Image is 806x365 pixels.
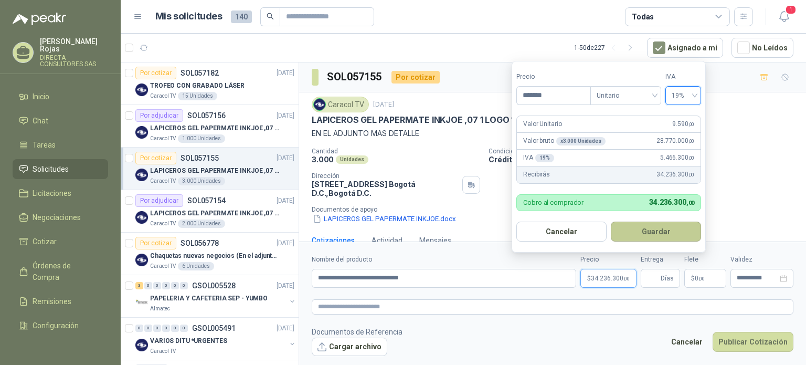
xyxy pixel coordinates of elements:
span: $ [691,275,695,281]
p: Almatec [150,305,170,313]
div: 0 [144,282,152,289]
button: Cancelar [665,332,708,352]
a: Órdenes de Compra [13,256,108,287]
p: Cobro al comprador [523,199,584,206]
p: Condición de pago [489,148,802,155]
span: Negociaciones [33,212,81,223]
p: TROFEO CON GRABADO LÁSER [150,81,245,91]
span: 1 [785,5,797,15]
div: Caracol TV [312,97,369,112]
p: Caracol TV [150,220,176,228]
div: 0 [162,282,170,289]
p: Caracol TV [150,92,176,100]
p: Valor bruto [523,136,605,146]
span: Órdenes de Compra [33,260,98,283]
span: 34.236.300 [649,198,694,206]
div: 0 [153,325,161,332]
label: Precio [516,72,590,82]
span: Remisiones [33,296,71,307]
img: Logo peakr [13,13,66,25]
div: 2.000 Unidades [178,220,225,228]
label: IVA [665,72,702,82]
div: 6 Unidades [178,262,214,270]
p: PAPELERIA Y CAFETERIA SEP - YUMBO [150,294,268,304]
h1: Mis solicitudes [155,9,222,24]
div: 0 [171,325,179,332]
div: 0 [171,282,179,289]
img: Company Logo [135,211,148,224]
a: Por cotizarSOL056778[DATE] Company LogoChaquetas nuevas negocios (En el adjunto mas informacion)C... [121,233,299,275]
div: 0 [144,325,152,332]
div: Por cotizar [391,71,440,84]
span: ,00 [686,200,695,206]
p: IVA [523,153,554,163]
button: LAPICEROS GEL PAPERMATE INKJOE.docx [312,213,457,224]
p: [DATE] [277,68,294,78]
a: Por adjudicarSOL057154[DATE] Company LogoLAPICEROS GEL PAPERMATE INKJOE ,07 1 LOGO 1 TINTACaracol... [121,190,299,233]
div: 3 [135,282,143,289]
a: Remisiones [13,291,108,311]
p: LAPICEROS GEL PAPERMATE INKJOE ,07 1 LOGO 1 TINTA [312,114,543,126]
label: Validez [730,255,793,265]
a: Licitaciones [13,183,108,203]
p: $ 0,00 [684,269,726,288]
div: 0 [135,325,143,332]
button: Asignado a mi [647,38,723,58]
span: Tareas [33,139,56,151]
span: 5.466.300 [660,153,694,163]
p: 3.000 [312,155,334,164]
a: Configuración [13,316,108,336]
p: Caracol TV [150,134,176,143]
p: Caracol TV [150,262,176,270]
p: Documentos de apoyo [312,206,802,213]
p: [DATE] [277,111,294,121]
a: Cotizar [13,232,108,252]
p: [DATE] [373,100,394,110]
img: Company Logo [135,169,148,181]
div: 19 % [535,154,554,162]
p: SOL057156 [187,112,226,119]
button: Cancelar [516,222,607,242]
span: Inicio [33,91,49,102]
p: VARIOS DITU *URGENTES [150,336,227,346]
p: Cantidad [312,148,480,155]
div: 0 [180,325,188,332]
a: Por cotizarSOL057155[DATE] Company LogoLAPICEROS GEL PAPERMATE INKJOE ,07 1 LOGO 1 TINTACaracol T... [121,148,299,190]
p: Crédito 45 días [489,155,802,164]
button: Publicar Cotización [713,332,793,352]
div: 1.000 Unidades [178,134,225,143]
div: Cotizaciones [312,235,355,246]
a: 3 0 0 0 0 0 GSOL005528[DATE] Company LogoPAPELERIA Y CAFETERIA SEP - YUMBOAlmatec [135,279,296,313]
a: Chat [13,111,108,131]
a: Solicitudes [13,159,108,179]
p: Recibirás [523,170,550,180]
img: Company Logo [135,296,148,309]
span: ,00 [688,155,695,161]
span: Unitario [597,88,655,103]
a: Por cotizarSOL057182[DATE] Company LogoTROFEO CON GRABADO LÁSERCaracol TV15 Unidades [121,62,299,105]
span: Configuración [33,320,79,331]
a: 0 0 0 0 0 0 GSOL005491[DATE] Company LogoVARIOS DITU *URGENTESCaracol TV [135,322,296,356]
a: Negociaciones [13,207,108,227]
label: Precio [580,255,637,265]
span: Chat [33,115,48,127]
span: 0 [695,275,705,281]
p: Dirección [312,172,458,180]
p: [STREET_ADDRESS] Bogotá D.C. , Bogotá D.C. [312,180,458,197]
span: 9.590 [672,119,694,129]
span: ,00 [688,172,695,178]
p: EN EL ADJUNTO MAS DETALLE [312,128,793,139]
div: Por cotizar [135,67,176,79]
p: $34.236.300,00 [580,269,637,288]
label: Entrega [641,255,680,265]
img: Company Logo [314,99,325,110]
label: Nombre del producto [312,255,576,265]
span: Días [661,269,674,287]
a: Inicio [13,87,108,107]
div: 3.000 Unidades [178,177,225,185]
p: DIRECTA CONSULTORES SAS [40,55,108,67]
span: Licitaciones [33,187,71,199]
div: x 3.000 Unidades [556,137,606,145]
span: Solicitudes [33,163,69,175]
p: [DATE] [277,281,294,291]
